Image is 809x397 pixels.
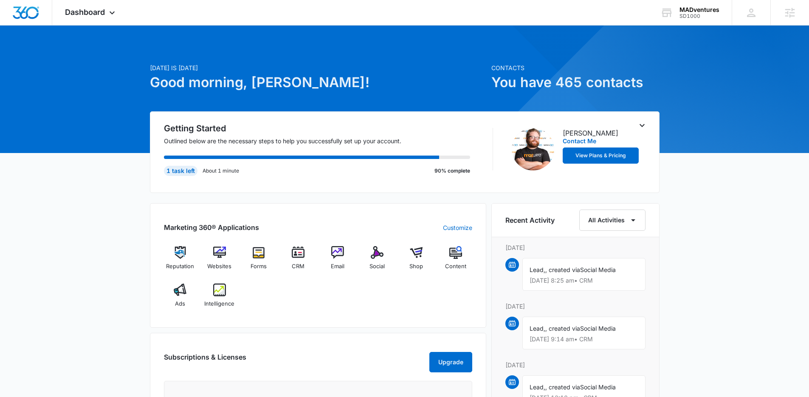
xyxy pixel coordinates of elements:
[164,222,259,233] h2: Marketing 360® Applications
[321,246,354,277] a: Email
[242,246,275,277] a: Forms
[580,383,616,391] span: Social Media
[282,246,315,277] a: CRM
[563,128,618,138] p: [PERSON_NAME]
[251,262,267,271] span: Forms
[65,8,105,17] span: Dashboard
[530,266,545,273] span: Lead,
[445,262,466,271] span: Content
[563,147,639,164] button: View Plans & Pricing
[637,120,647,130] button: Toggle Collapse
[505,302,646,311] p: [DATE]
[434,167,470,175] p: 90% complete
[164,352,246,369] h2: Subscriptions & Licenses
[545,383,580,391] span: , created via
[530,325,545,332] span: Lead,
[369,262,385,271] span: Social
[505,215,555,225] h6: Recent Activity
[530,278,638,284] p: [DATE] 8:25 am • CRM
[331,262,344,271] span: Email
[512,128,554,170] img: Your Marketing Consultant Team
[580,266,616,273] span: Social Media
[545,266,580,273] span: , created via
[164,284,197,314] a: Ads
[580,325,616,332] span: Social Media
[545,325,580,332] span: , created via
[443,223,472,232] a: Customize
[361,246,393,277] a: Social
[207,262,231,271] span: Websites
[166,262,194,271] span: Reputation
[203,167,239,175] p: About 1 minute
[400,246,433,277] a: Shop
[491,63,660,72] p: Contacts
[164,246,197,277] a: Reputation
[292,262,304,271] span: CRM
[440,246,472,277] a: Content
[505,360,646,369] p: [DATE]
[579,210,646,231] button: All Activities
[175,300,185,308] span: Ads
[203,246,236,277] a: Websites
[563,138,596,144] button: Contact Me
[491,72,660,93] h1: You have 465 contacts
[530,336,638,342] p: [DATE] 9:14 am • CRM
[150,63,486,72] p: [DATE] is [DATE]
[150,72,486,93] h1: Good morning, [PERSON_NAME]!
[505,243,646,252] p: [DATE]
[164,166,197,176] div: 1 task left
[164,136,481,145] p: Outlined below are the necessary steps to help you successfully set up your account.
[679,13,719,19] div: account id
[409,262,423,271] span: Shop
[203,284,236,314] a: Intelligence
[679,6,719,13] div: account name
[164,122,481,135] h2: Getting Started
[429,352,472,372] button: Upgrade
[530,383,545,391] span: Lead,
[204,300,234,308] span: Intelligence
